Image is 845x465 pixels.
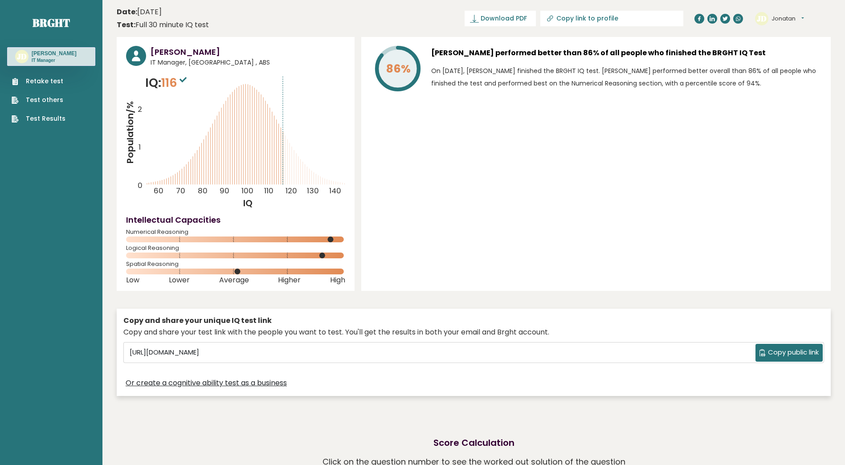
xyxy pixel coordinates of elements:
[117,20,209,30] div: Full 30 minute IQ test
[330,186,342,196] tspan: 140
[265,186,274,196] tspan: 110
[32,50,77,57] h3: [PERSON_NAME]
[757,13,767,23] text: JD
[481,14,527,23] span: Download PDF
[32,57,77,64] p: IT Manager
[220,186,229,196] tspan: 90
[278,278,301,282] span: Higher
[123,315,824,326] div: Copy and share your unique IQ test link
[772,14,804,23] button: Jonatan
[138,104,142,114] tspan: 2
[307,186,319,196] tspan: 130
[126,278,139,282] span: Low
[219,278,249,282] span: Average
[139,142,141,152] tspan: 1
[176,186,185,196] tspan: 70
[433,436,514,449] h2: Score Calculation
[431,46,821,60] h3: [PERSON_NAME] performed better than 86% of all people who finished the BRGHT IQ Test
[154,186,163,196] tspan: 60
[12,114,65,123] a: Test Results
[12,95,65,105] a: Test others
[126,262,345,266] span: Spatial Reasoning
[126,230,345,234] span: Numerical Reasoning
[465,11,536,26] a: Download PDF
[243,197,253,209] tspan: IQ
[126,214,345,226] h4: Intellectual Capacities
[169,278,190,282] span: Lower
[161,74,189,91] span: 116
[117,7,137,17] b: Date:
[755,344,823,362] button: Copy public link
[124,102,136,164] tspan: Population/%
[138,180,143,191] tspan: 0
[151,58,345,67] span: IT Manager, [GEOGRAPHIC_DATA] , ABS
[241,186,253,196] tspan: 100
[145,74,189,92] p: IQ:
[33,16,70,30] a: Brght
[151,46,345,58] h3: [PERSON_NAME]
[12,77,65,86] a: Retake test
[117,7,162,17] time: [DATE]
[123,327,824,338] div: Copy and share your test link with the people you want to test. You'll get the results in both yo...
[117,20,135,30] b: Test:
[17,51,27,61] text: JD
[126,378,287,388] a: Or create a cognitive ability test as a business
[330,278,345,282] span: High
[286,186,297,196] tspan: 120
[198,186,208,196] tspan: 80
[768,347,819,358] span: Copy public link
[386,61,411,77] tspan: 86%
[431,65,821,90] p: On [DATE], [PERSON_NAME] finished the BRGHT IQ test. [PERSON_NAME] performed better overall than ...
[126,246,345,250] span: Logical Reasoning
